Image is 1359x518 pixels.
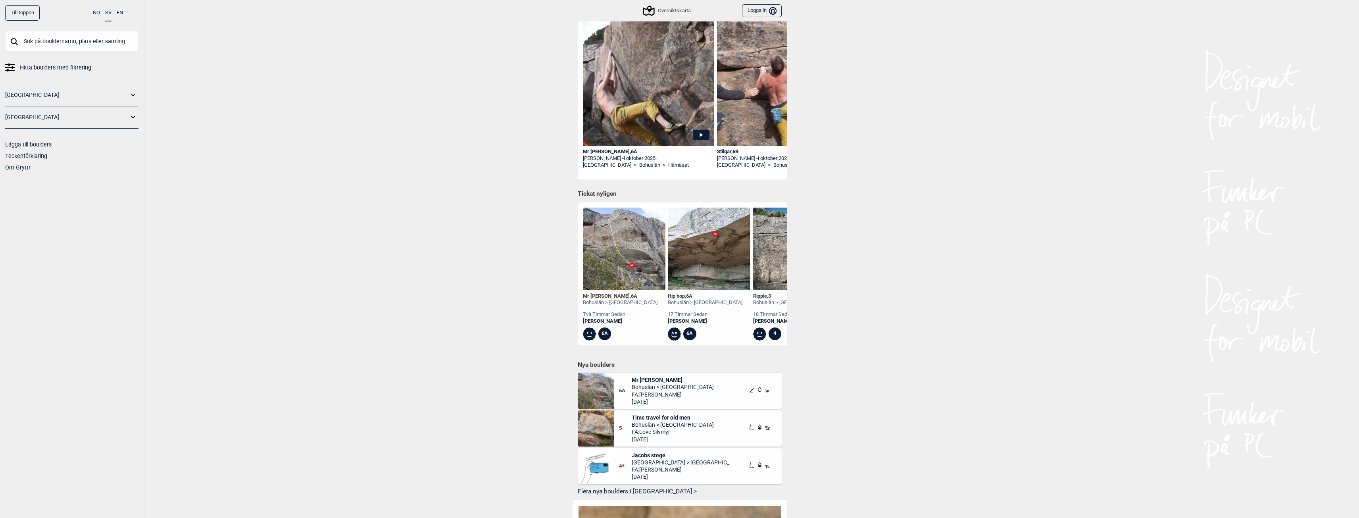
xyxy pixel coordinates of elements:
[624,155,657,161] span: i oktober 2025.
[632,383,714,391] span: Bohuslän > [GEOGRAPHIC_DATA]
[583,155,715,162] div: [PERSON_NAME] -
[632,466,730,473] span: FA: [PERSON_NAME]
[683,327,696,341] div: 6A
[5,31,138,52] input: Sök på bouldernamn, plats eller samling
[632,459,730,466] span: [GEOGRAPHIC_DATA] > [GEOGRAPHIC_DATA]
[20,62,91,73] span: Hitta boulders med filtrering
[753,311,828,318] div: 18 timmar sedan
[717,162,765,169] a: [GEOGRAPHIC_DATA]
[5,164,31,171] a: Om Gryttr
[668,162,689,169] a: Härnäset
[663,162,665,169] span: >
[578,448,782,484] div: Bilde Mangler4+Jacobs stege[GEOGRAPHIC_DATA] > [GEOGRAPHIC_DATA]FA:[PERSON_NAME][DATE]
[583,293,657,300] div: Mr [PERSON_NAME] ,
[5,112,128,123] a: [GEOGRAPHIC_DATA]
[753,318,828,325] a: [PERSON_NAME]
[583,148,715,155] div: Mr [PERSON_NAME] , 6A
[583,311,657,318] div: två timmar sedan
[717,148,849,155] div: Stilgar , 6B
[632,473,730,480] span: [DATE]
[578,486,782,498] button: Flera nya boulders i [GEOGRAPHIC_DATA] >
[632,414,714,421] span: Time travel for old men
[639,162,660,169] a: Bohuslän
[632,452,730,459] span: Jacobs stege
[632,376,714,383] span: Mr [PERSON_NAME]
[632,436,714,443] span: [DATE]
[686,293,692,299] span: 6A
[5,153,47,159] a: Teckenförklaring
[5,89,128,101] a: [GEOGRAPHIC_DATA]
[753,293,828,300] div: Ripple ,
[753,208,836,290] img: Ripple 191002
[578,373,782,409] div: Mr Ed6AMr [PERSON_NAME]Bohuslän > [GEOGRAPHIC_DATA]FA:[PERSON_NAME][DATE]
[578,373,614,409] img: Mr Ed
[668,293,742,300] div: Hip hop ,
[632,391,714,398] span: FA: [PERSON_NAME]
[619,387,632,394] span: 6A
[619,425,632,432] span: 5
[631,293,637,299] span: 6A
[632,398,714,405] span: [DATE]
[598,327,611,341] div: 6A
[758,155,791,161] span: i oktober 2025.
[644,6,690,15] div: Översiktskarta
[5,141,52,148] a: Lägga till boulders
[742,4,781,17] button: Logga in
[583,208,665,290] img: Mr Ed
[668,208,750,290] img: Hip hop
[773,162,794,169] a: Bohuslän
[634,162,636,169] span: >
[105,5,111,21] button: SV
[668,299,742,306] div: Bohuslän > [GEOGRAPHIC_DATA]
[619,463,632,470] span: 4+
[768,162,771,169] span: >
[578,190,782,198] h1: Tickat nyligen
[583,299,657,306] div: Bohuslän > [GEOGRAPHIC_DATA]
[717,155,849,162] div: [PERSON_NAME] -
[769,327,782,341] div: 4
[768,293,771,299] span: 3
[753,299,828,306] div: Bohuslän > [GEOGRAPHIC_DATA]
[632,428,714,435] span: FA: Love Silvmyr
[668,318,742,325] a: [PERSON_NAME]
[5,5,40,21] div: Till toppen
[117,5,123,21] button: EN
[578,448,614,484] img: Bilde Mangler
[5,62,138,73] a: Hitta boulders med filtrering
[578,410,614,447] img: Time travel for old men
[578,410,782,447] div: Time travel for old men5Time travel for old menBohuslän > [GEOGRAPHIC_DATA]FA:Love Silvmyr[DATE]
[583,162,631,169] a: [GEOGRAPHIC_DATA]
[632,421,714,428] span: Bohuslän > [GEOGRAPHIC_DATA]
[583,318,657,325] a: [PERSON_NAME]
[93,5,100,21] button: NO
[578,361,782,369] h1: Nya boulders
[668,311,742,318] div: 17 timmar sedan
